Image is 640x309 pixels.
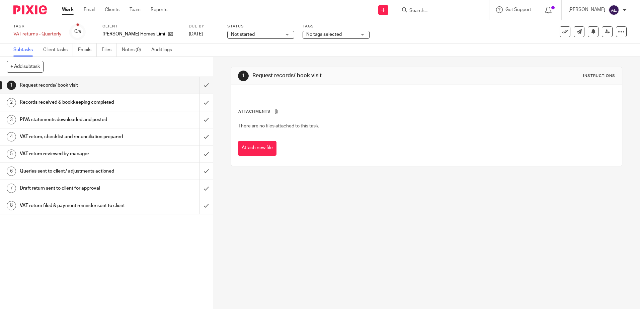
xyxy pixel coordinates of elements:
[252,72,441,79] h1: Request records/ book visit
[199,145,213,162] div: Mark as done
[7,149,16,159] div: 5
[568,6,605,13] p: [PERSON_NAME]
[102,24,180,29] label: Client
[238,71,249,81] div: 1
[199,128,213,145] div: Mark as done
[43,43,73,57] a: Client tasks
[7,167,16,176] div: 6
[20,183,135,193] h1: Draft return sent to client for approval
[602,26,613,37] a: Reassign task
[238,141,276,156] button: Attach new file
[588,26,598,37] button: Snooze task
[105,6,119,13] a: Clients
[151,43,177,57] a: Audit logs
[238,110,270,113] span: Attachments
[13,31,61,37] div: VAT returns - Quarterly
[306,32,342,37] span: No tags selected
[20,80,135,90] h1: Request records/ book visit
[231,32,255,37] span: Not started
[102,31,165,37] span: Stratton Homes Limited
[199,111,213,128] div: Mark as done
[13,43,38,57] a: Subtasks
[168,31,173,36] i: Open client page
[20,201,135,211] h1: VAT return filed & payment reminder sent to client
[13,5,47,14] img: Pixie
[20,149,135,159] h1: VAT return reviewed by manager
[238,124,319,128] span: There are no files attached to this task.
[20,166,135,176] h1: Queries sent to client/ adjustments actioned
[77,30,81,34] small: /8
[7,98,16,107] div: 2
[84,6,95,13] a: Email
[102,31,165,37] p: [PERSON_NAME] Homes Limited
[303,24,370,29] label: Tags
[62,6,74,13] a: Work
[199,180,213,197] div: Mark as done
[13,24,61,29] label: Task
[7,115,16,124] div: 3
[505,7,531,12] span: Get Support
[409,8,469,14] input: Search
[574,26,584,37] a: Send new email to Stratton Homes Limited
[74,28,81,35] div: 0
[7,132,16,141] div: 4
[151,6,167,13] a: Reports
[199,163,213,180] div: Mark as done
[78,43,97,57] a: Emails
[130,6,141,13] a: Team
[609,5,619,15] img: svg%3E
[189,32,203,36] span: [DATE]
[7,61,44,72] button: + Add subtask
[199,77,213,94] div: Mark as done
[20,132,135,142] h1: VAT return, checklist and reconciliation prepared
[20,97,135,107] h1: Records received & bookkeeping completed
[583,73,615,79] div: Instructions
[7,81,16,90] div: 1
[7,201,16,210] div: 8
[199,197,213,214] div: Mark as done
[227,24,294,29] label: Status
[20,115,135,125] h1: PIVA statements downloaded and posted
[7,184,16,193] div: 7
[199,94,213,111] div: Mark as done
[102,43,117,57] a: Files
[189,24,219,29] label: Due by
[122,43,146,57] a: Notes (0)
